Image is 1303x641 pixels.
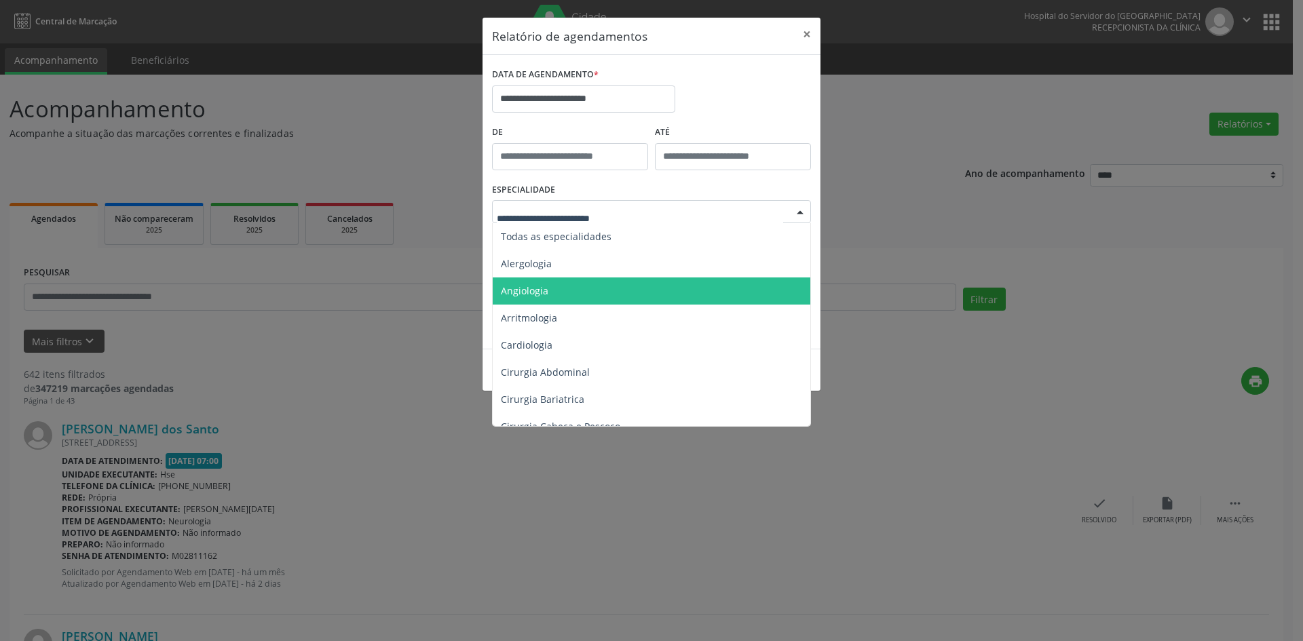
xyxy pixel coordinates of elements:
[793,18,820,51] button: Close
[492,27,647,45] h5: Relatório de agendamentos
[501,420,620,433] span: Cirurgia Cabeça e Pescoço
[492,180,555,201] label: ESPECIALIDADE
[501,366,590,378] span: Cirurgia Abdominal
[492,64,599,85] label: DATA DE AGENDAMENTO
[501,338,552,351] span: Cardiologia
[655,122,811,143] label: ATÉ
[501,257,552,270] span: Alergologia
[492,122,648,143] label: De
[501,284,548,297] span: Angiologia
[501,311,557,324] span: Arritmologia
[501,230,611,243] span: Todas as especialidades
[501,393,584,406] span: Cirurgia Bariatrica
